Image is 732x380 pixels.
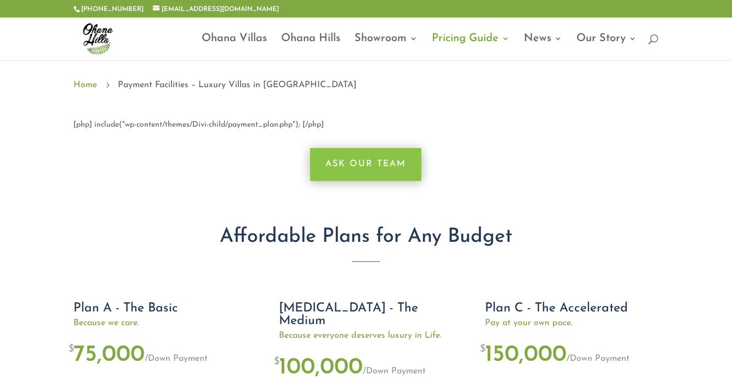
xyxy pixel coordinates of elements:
[73,118,659,132] div: [php] include("wp-content/themes/Divi-child/payment_plan.php"); [/php]
[73,343,145,367] span: 75,000
[363,367,426,376] span: Down Payment
[68,343,74,356] span: $
[102,80,112,90] span: 5
[279,356,363,379] span: 100,000
[81,6,144,13] a: [PHONE_NUMBER]
[524,35,562,60] a: News
[76,16,119,60] img: ohana-hills
[153,6,279,13] a: [EMAIL_ADDRESS][DOMAIN_NAME]
[145,354,148,363] span: /
[354,35,418,60] a: Showroom
[145,354,208,363] span: Down Payment
[363,367,366,376] span: /
[73,317,247,328] span: Because we care.
[118,78,357,92] span: Payment Facilities – Luxury Villas in [GEOGRAPHIC_DATA]
[576,35,637,60] a: Our Story
[485,343,567,367] span: 150,000
[274,356,279,369] span: $
[480,343,485,356] span: $
[202,35,267,60] a: Ohana Villas
[73,227,659,252] h2: Affordable Plans for Any Budget
[432,35,510,60] a: Pricing Guide
[279,302,453,330] h2: [MEDICAL_DATA] - The Medium
[73,78,97,92] a: Home
[567,354,570,363] span: /
[279,330,453,341] span: Because everyone deserves luxury in Life.
[485,317,659,328] span: Pay at your own pace.
[567,354,630,363] span: Down Payment
[485,302,659,317] h2: Plan C - The Accelerated
[310,148,421,182] a: Ask Our Team
[281,35,340,60] a: Ohana Hills
[73,302,247,317] h2: Plan A - The Basic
